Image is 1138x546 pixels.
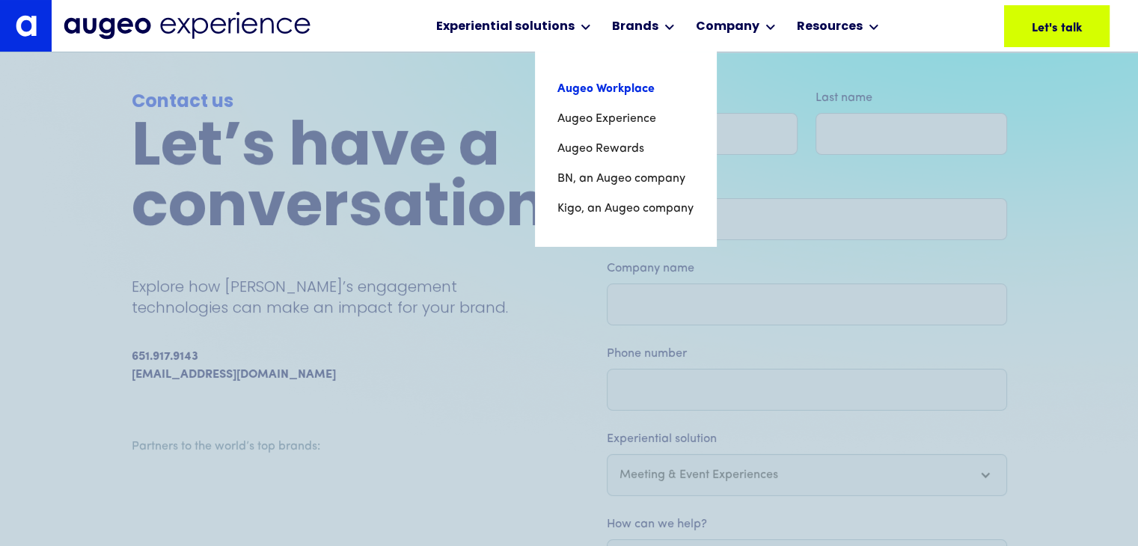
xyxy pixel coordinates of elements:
[16,15,37,36] img: Augeo's "a" monogram decorative logo in white.
[557,104,694,134] a: Augeo Experience
[557,134,694,164] a: Augeo Rewards
[557,74,694,104] a: Augeo Workplace
[436,18,575,36] div: Experiential solutions
[557,194,694,224] a: Kigo, an Augeo company
[64,12,310,40] img: Augeo Experience business unit full logo in midnight blue.
[557,164,694,194] a: BN, an Augeo company
[1004,5,1110,47] a: Let's talk
[535,52,716,246] nav: Brands
[696,18,759,36] div: Company
[612,18,658,36] div: Brands
[797,18,863,36] div: Resources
